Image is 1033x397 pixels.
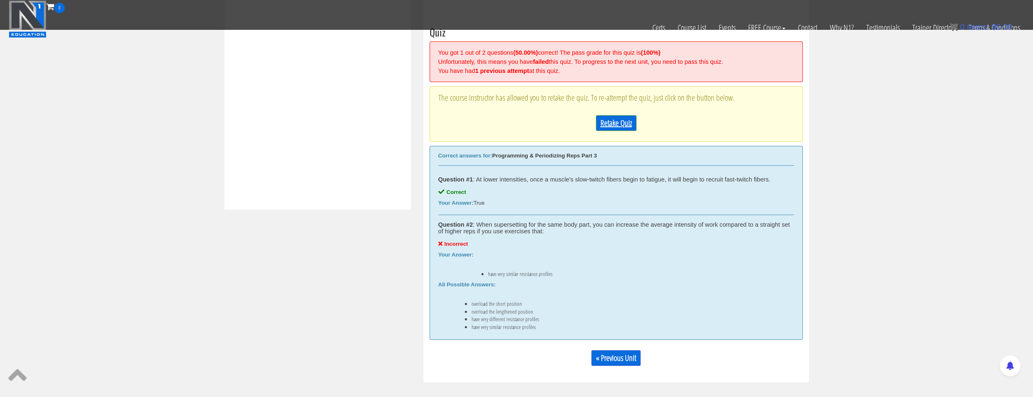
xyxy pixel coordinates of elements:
strong: Question #2 [438,221,473,228]
a: Terms & Conditions [963,13,1026,42]
div: You got 1 out of 2 questions correct! The pass grade for this quiz is [438,48,790,57]
li: have very different resistance profiles [472,316,778,322]
img: n1-education [9,0,46,38]
a: Contact [792,13,824,42]
li: overload the short position [472,300,778,307]
span: items: [967,22,989,31]
b: Correct answers for: [438,153,492,159]
li: overload the lengthened position [472,308,778,315]
a: Why N1? [824,13,860,42]
div: Programming & Periodizing Reps Part 3 [438,153,794,159]
div: You have had at this quiz. [438,66,790,75]
a: Trainer Directory [906,13,963,42]
span: $ [992,22,996,31]
div: Correct [438,189,794,196]
a: Testimonials [860,13,906,42]
img: icon11.png [950,23,958,31]
li: have very similar resistance profiles [488,271,778,277]
span: 0 [54,3,65,13]
a: « Previous Unit [591,350,641,366]
strong: 1 previous attempt [475,68,529,74]
a: Events [712,13,742,42]
b: Your Answer: [438,200,474,206]
bdi: 0.00 [992,22,1012,31]
div: Incorrect [438,241,794,247]
a: 0 [46,1,65,12]
a: FREE Course [742,13,792,42]
strong: (50.00%) [513,49,538,56]
a: Retake Quiz [596,115,637,131]
strong: Question #1 [438,176,473,183]
b: All Possible Answers: [438,281,496,288]
a: Certs [646,13,671,42]
div: : At lower intensities, once a muscle's slow-twitch fibers begin to fatigue, it will begin to rec... [438,176,794,183]
span: 0 [960,22,965,31]
b: Your Answer: [438,252,474,258]
a: Course List [671,13,712,42]
p: The course instructor has allowed you to retake the quiz. To re-attempt the quiz, just click on t... [438,93,794,103]
a: 0 items: $0.00 [950,22,1012,31]
strong: (100%) [641,49,660,56]
strong: failed [533,58,549,65]
div: Unfortunately, this means you have this quiz. To progress to the next unit, you need to pass this... [438,57,790,66]
div: True [438,200,794,206]
li: have very similar resistance profiles [472,324,778,330]
div: : When supersetting for the same body part, you can increase the average intensity of work compar... [438,221,794,235]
